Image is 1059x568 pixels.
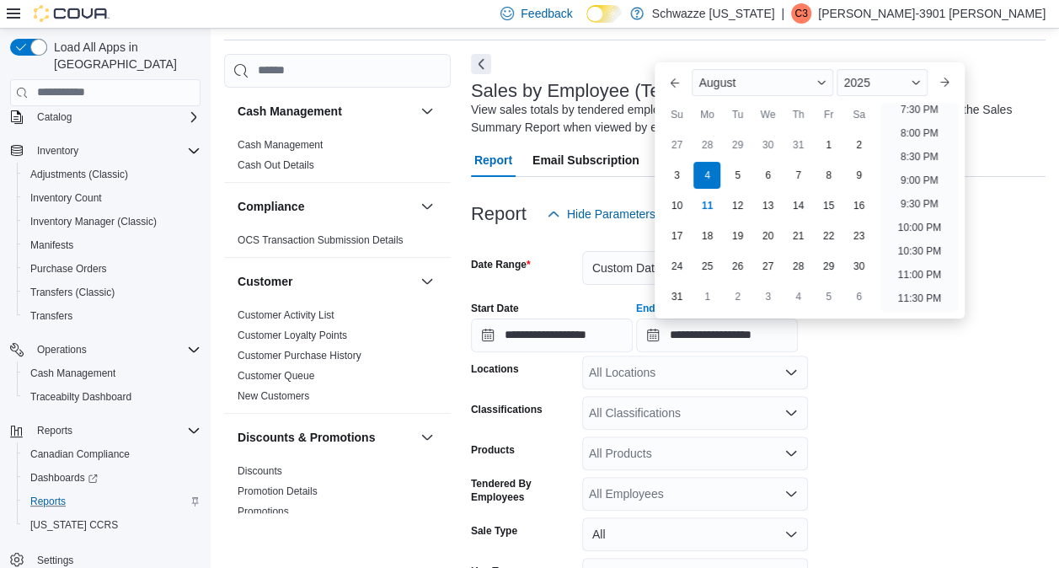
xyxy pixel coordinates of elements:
[24,259,201,279] span: Purchase Orders
[24,235,201,255] span: Manifests
[784,222,811,249] div: day-21
[791,3,811,24] div: Cagney-3901 Martine
[30,421,201,441] span: Reports
[24,282,201,303] span: Transfers (Classic)
[784,162,811,189] div: day-7
[471,204,527,224] h3: Report
[837,69,927,96] div: Button. Open the year selector. 2025 is currently selected.
[238,505,289,518] span: Promotions
[30,390,131,404] span: Traceabilty Dashboard
[30,141,201,161] span: Inventory
[754,192,781,219] div: day-13
[30,340,201,360] span: Operations
[24,515,125,535] a: [US_STATE] CCRS
[815,101,842,128] div: Fr
[663,162,690,189] div: day-3
[724,162,751,189] div: day-5
[784,487,798,501] button: Open list of options
[238,198,304,215] h3: Compliance
[815,222,842,249] div: day-22
[724,283,751,310] div: day-2
[661,69,688,96] button: Previous Month
[754,283,781,310] div: day-3
[24,363,122,383] a: Cash Management
[17,362,207,385] button: Cash Management
[784,447,798,460] button: Open list of options
[652,3,775,24] p: Schwazze [US_STATE]
[30,168,128,181] span: Adjustments (Classic)
[417,271,437,292] button: Customer
[30,107,201,127] span: Catalog
[724,192,751,219] div: day-12
[845,253,872,280] div: day-30
[693,283,720,310] div: day-1
[24,282,121,303] a: Transfers (Classic)
[17,304,207,328] button: Transfers
[24,235,80,255] a: Manifests
[30,367,115,380] span: Cash Management
[238,159,314,171] a: Cash Out Details
[37,424,72,437] span: Reports
[238,103,342,120] h3: Cash Management
[693,192,720,219] div: day-11
[24,259,114,279] a: Purchase Orders
[845,131,872,158] div: day-2
[724,253,751,280] div: day-26
[47,39,201,72] span: Load All Apps in [GEOGRAPHIC_DATA]
[37,110,72,124] span: Catalog
[238,349,361,362] span: Customer Purchase History
[238,138,323,152] span: Cash Management
[24,444,201,464] span: Canadian Compliance
[30,191,102,205] span: Inventory Count
[24,188,109,208] a: Inventory Count
[693,222,720,249] div: day-18
[471,362,519,376] label: Locations
[784,101,811,128] div: Th
[636,302,680,315] label: End Date
[238,329,347,342] span: Customer Loyalty Points
[24,363,201,383] span: Cash Management
[238,308,334,322] span: Customer Activity List
[24,387,201,407] span: Traceabilty Dashboard
[238,485,318,498] span: Promotion Details
[724,101,751,128] div: Tu
[663,131,690,158] div: day-27
[30,238,73,252] span: Manifests
[30,421,79,441] button: Reports
[17,490,207,513] button: Reports
[471,524,517,538] label: Sale Type
[843,76,869,89] span: 2025
[754,101,781,128] div: We
[794,3,807,24] span: C3
[238,139,323,151] a: Cash Management
[224,230,451,257] div: Compliance
[818,3,1046,24] p: [PERSON_NAME]-3901 [PERSON_NAME]
[891,241,947,261] li: 10:30 PM
[30,141,85,161] button: Inventory
[781,3,784,24] p: |
[663,222,690,249] div: day-17
[17,186,207,210] button: Inventory Count
[724,222,751,249] div: day-19
[784,253,811,280] div: day-28
[894,170,945,190] li: 9:00 PM
[636,319,798,352] input: Press the down key to enter a popover containing a calendar. Press the escape key to close the po...
[698,76,735,89] span: August
[521,5,572,22] span: Feedback
[931,69,958,96] button: Next month
[471,477,575,504] label: Tendered By Employees
[540,197,662,231] button: Hide Parameters
[24,212,163,232] a: Inventory Manager (Classic)
[238,273,414,290] button: Customer
[238,389,309,403] span: New Customers
[663,283,690,310] div: day-31
[24,468,104,488] a: Dashboards
[891,217,947,238] li: 10:00 PM
[30,309,72,323] span: Transfers
[238,429,375,446] h3: Discounts & Promotions
[693,253,720,280] div: day-25
[17,442,207,466] button: Canadian Compliance
[693,162,720,189] div: day-4
[3,338,207,362] button: Operations
[238,233,404,247] span: OCS Transaction Submission Details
